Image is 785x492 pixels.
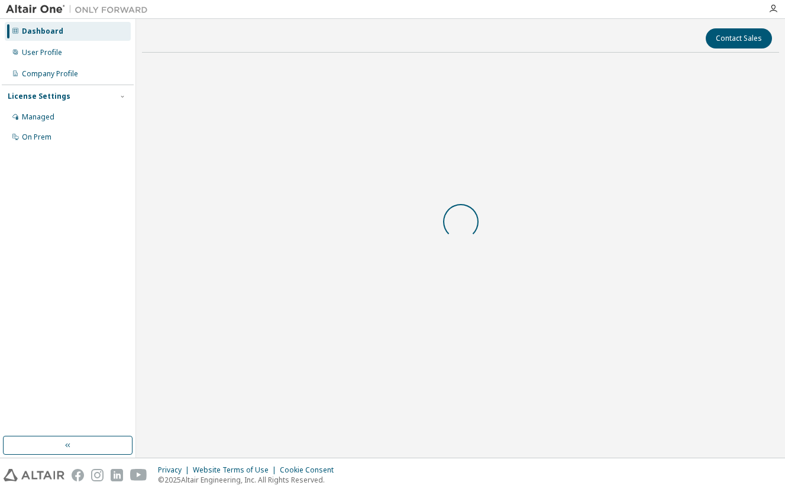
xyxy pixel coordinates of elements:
img: Altair One [6,4,154,15]
img: linkedin.svg [111,469,123,481]
div: Privacy [158,465,193,475]
img: instagram.svg [91,469,104,481]
img: facebook.svg [72,469,84,481]
button: Contact Sales [706,28,772,48]
p: © 2025 Altair Engineering, Inc. All Rights Reserved. [158,475,341,485]
div: Cookie Consent [280,465,341,475]
img: altair_logo.svg [4,469,64,481]
img: youtube.svg [130,469,147,481]
div: Company Profile [22,69,78,79]
div: License Settings [8,92,70,101]
div: Dashboard [22,27,63,36]
div: Managed [22,112,54,122]
div: On Prem [22,132,51,142]
div: User Profile [22,48,62,57]
div: Website Terms of Use [193,465,280,475]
